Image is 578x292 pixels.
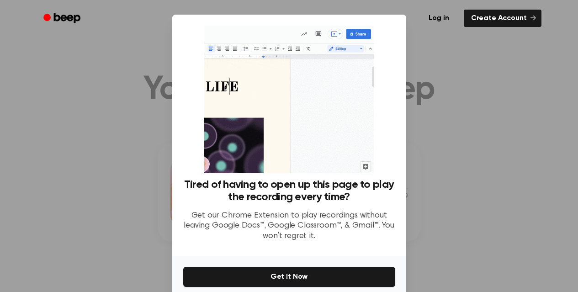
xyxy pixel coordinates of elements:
[204,26,374,173] img: Beep extension in action
[419,8,458,29] a: Log in
[183,179,395,203] h3: Tired of having to open up this page to play the recording every time?
[183,211,395,242] p: Get our Chrome Extension to play recordings without leaving Google Docs™, Google Classroom™, & Gm...
[37,10,89,27] a: Beep
[464,10,541,27] a: Create Account
[183,267,395,287] button: Get It Now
